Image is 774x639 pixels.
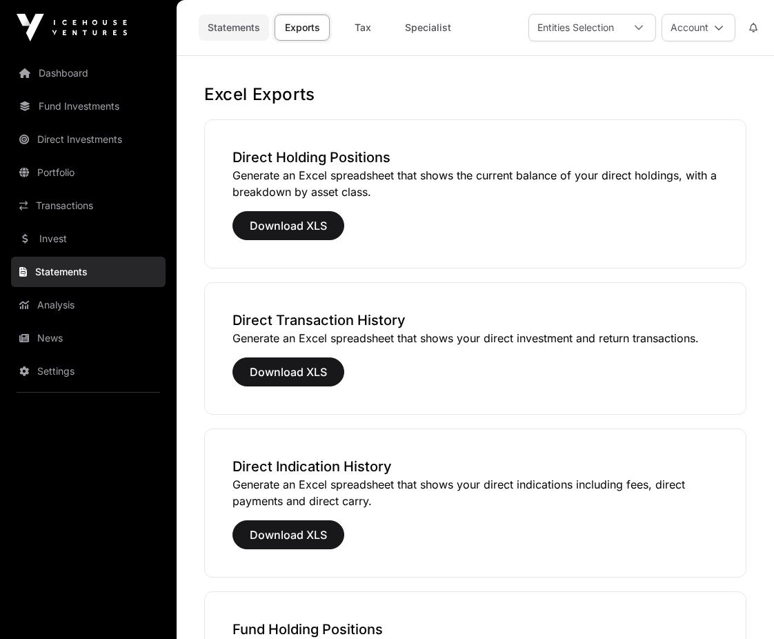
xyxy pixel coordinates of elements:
[199,14,269,41] a: Statements
[275,14,330,41] a: Exports
[250,217,327,234] span: Download XLS
[529,14,622,41] div: Entities Selection
[11,224,166,254] a: Invest
[232,620,718,639] h3: Fund Holding Positions
[232,330,718,346] p: Generate an Excel spreadsheet that shows your direct investment and return transactions.
[11,290,166,320] a: Analysis
[232,357,344,386] button: Download XLS
[204,83,746,106] h1: Excel Exports
[17,14,127,41] img: Icehouse Ventures Logo
[11,190,166,221] a: Transactions
[11,323,166,353] a: News
[335,14,390,41] a: Tax
[11,257,166,287] a: Statements
[250,527,327,543] span: Download XLS
[232,476,718,509] p: Generate an Excel spreadsheet that shows your direct indications including fees, direct payments ...
[396,14,460,41] a: Specialist
[232,520,344,549] button: Download XLS
[232,225,344,239] a: Download XLS
[662,14,735,41] button: Account
[11,157,166,188] a: Portfolio
[11,124,166,155] a: Direct Investments
[705,573,774,639] iframe: Chat Widget
[232,457,718,476] h3: Direct Indication History
[11,91,166,121] a: Fund Investments
[232,371,344,385] a: Download XLS
[11,58,166,88] a: Dashboard
[232,167,718,200] p: Generate an Excel spreadsheet that shows the current balance of your direct holdings, with a brea...
[11,356,166,386] a: Settings
[232,311,718,330] h3: Direct Transaction History
[250,364,327,380] span: Download XLS
[232,211,344,240] button: Download XLS
[232,534,344,548] a: Download XLS
[232,148,718,167] h3: Direct Holding Positions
